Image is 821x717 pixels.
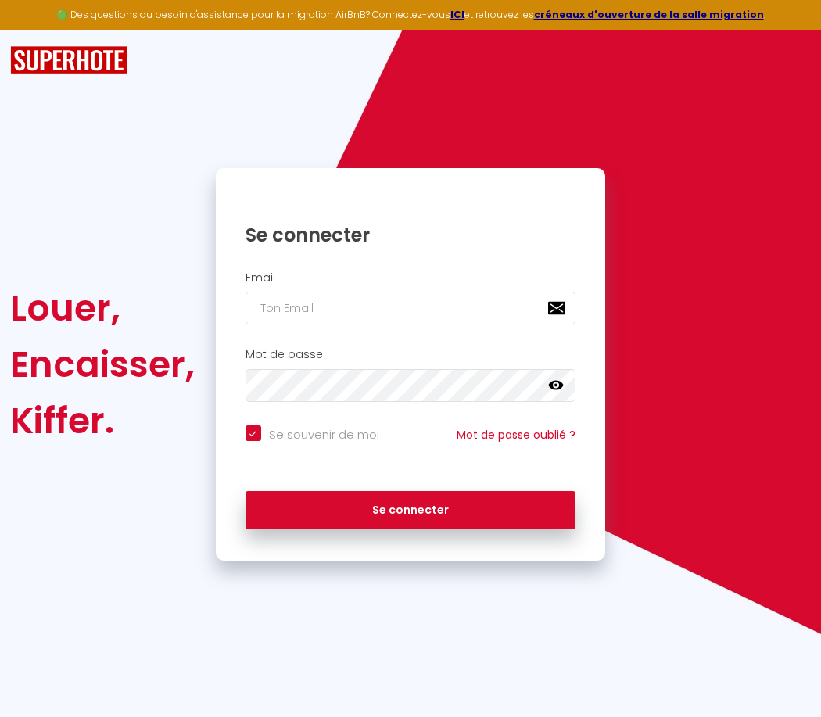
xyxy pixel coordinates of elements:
h2: Mot de passe [246,348,576,361]
a: Mot de passe oublié ? [457,427,575,443]
div: Louer, [10,280,195,336]
input: Ton Email [246,292,576,324]
h2: Email [246,271,576,285]
a: créneaux d'ouverture de la salle migration [534,8,764,21]
img: SuperHote logo [10,46,127,75]
h1: Se connecter [246,223,576,247]
button: Se connecter [246,491,576,530]
div: Encaisser, [10,336,195,393]
a: ICI [450,8,464,21]
div: Kiffer. [10,393,195,449]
